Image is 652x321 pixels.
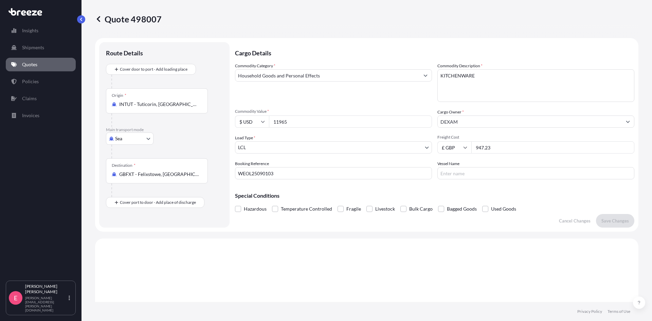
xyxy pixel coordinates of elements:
[22,44,44,51] p: Shipments
[559,217,591,224] p: Cancel Changes
[438,115,622,128] input: Full name
[437,167,634,179] input: Enter name
[6,41,76,54] a: Shipments
[437,160,459,167] label: Vessel Name
[235,42,634,63] p: Cargo Details
[22,27,38,34] p: Insights
[375,204,395,214] span: Livestock
[437,109,464,115] label: Cargo Owner
[235,109,432,114] span: Commodity Value
[577,309,602,314] a: Privacy Policy
[601,217,629,224] p: Save Changes
[491,204,516,214] span: Used Goods
[22,61,37,68] p: Quotes
[106,64,196,75] button: Cover door to port - Add loading place
[120,66,187,73] span: Cover door to port - Add loading place
[437,135,634,140] span: Freight Cost
[622,115,634,128] button: Show suggestions
[119,101,199,108] input: Origin
[120,199,196,206] span: Cover port to door - Add place of discharge
[608,309,630,314] a: Terms of Use
[238,144,246,151] span: LCL
[6,24,76,37] a: Insights
[471,141,634,154] input: Enter amount
[419,69,432,82] button: Show suggestions
[25,296,67,312] p: [PERSON_NAME][EMAIL_ADDRESS][PERSON_NAME][DOMAIN_NAME]
[106,132,153,145] button: Select transport
[235,193,634,198] p: Special Conditions
[14,295,17,301] span: E
[119,171,199,178] input: Destination
[106,197,204,208] button: Cover port to door - Add place of discharge
[244,204,267,214] span: Hazardous
[447,204,477,214] span: Bagged Goods
[25,284,67,295] p: [PERSON_NAME] [PERSON_NAME]
[22,95,37,102] p: Claims
[95,14,162,24] p: Quote 498007
[22,112,39,119] p: Invoices
[409,204,433,214] span: Bulk Cargo
[6,92,76,105] a: Claims
[596,214,634,228] button: Save Changes
[235,63,275,69] label: Commodity Category
[106,49,143,57] p: Route Details
[115,135,122,142] span: Sea
[6,58,76,71] a: Quotes
[235,69,419,82] input: Select a commodity type
[22,78,39,85] p: Policies
[437,63,483,69] label: Commodity Description
[346,204,361,214] span: Fragile
[235,135,255,141] span: Load Type
[437,69,634,102] textarea: KITCHENWARE
[235,160,269,167] label: Booking Reference
[6,75,76,88] a: Policies
[554,214,596,228] button: Cancel Changes
[235,141,432,154] button: LCL
[281,204,332,214] span: Temperature Controlled
[112,93,126,98] div: Origin
[269,115,432,128] input: Type amount
[235,167,432,179] input: Your internal reference
[112,163,135,168] div: Destination
[6,109,76,122] a: Invoices
[106,127,223,132] p: Main transport mode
